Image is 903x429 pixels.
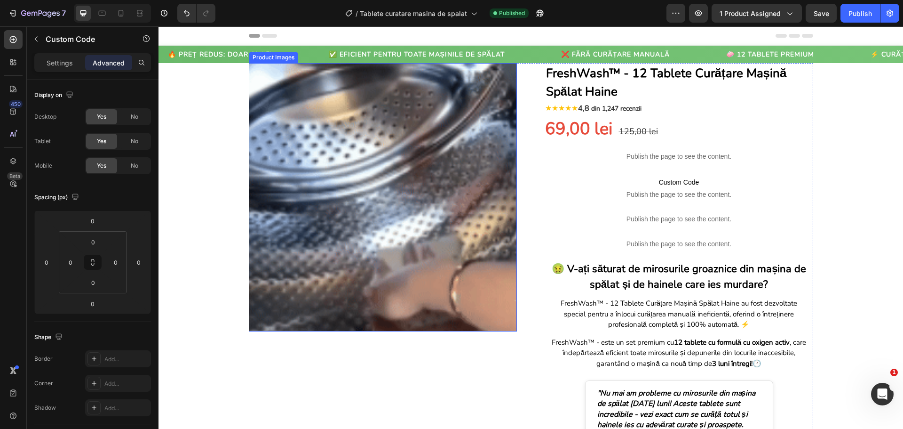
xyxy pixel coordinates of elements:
[104,380,149,388] div: Add...
[109,255,123,269] input: 0px
[84,275,103,290] input: 0px
[871,383,894,405] iframe: Intercom live chat
[387,213,655,223] p: Publish the page to see the content.
[4,4,70,23] button: 7
[499,9,525,17] span: Published
[434,362,607,414] div: "Nu mai am probleme cu mirosurile din mașina de spălat [DATE] luni! Aceste tablete sunt incredibi...
[97,137,106,146] span: Yes
[34,355,53,363] div: Border
[97,113,106,121] span: Yes
[515,311,631,321] strong: 12 tablete cu formulă cu oxigen activ
[104,404,149,413] div: Add...
[83,297,102,311] input: 0
[158,26,903,429] iframe: To enrich screen reader interactions, please activate Accessibility in Grammarly extension settings
[356,8,358,18] span: /
[47,58,73,68] p: Settings
[387,150,655,162] span: Custom Code
[34,113,56,121] div: Desktop
[34,191,81,204] div: Spacing (px)
[84,235,103,249] input: 0px
[93,58,125,68] p: Advanced
[420,77,431,87] span: 4,8
[156,23,350,33] div: ✅ EFICIENT PENTRU TOATE MAȘINILE DE SPĂLAT
[34,331,64,344] div: Shape
[460,99,499,111] span: 125,00 lei
[83,214,102,228] input: 0
[387,188,655,198] p: Publish the page to see the content.
[177,4,215,23] div: Undo/Redo
[132,255,146,269] input: 0
[806,4,837,23] button: Save
[890,369,898,376] span: 1
[34,379,53,388] div: Corner
[131,137,138,146] span: No
[554,23,660,33] div: 🧼 12 TABLETE PREMIUM
[387,91,454,114] span: 69,00 lei
[388,38,654,74] p: FreshWash™ - 12 Tablete Curățare Mașină Spălat Haine
[34,89,75,102] div: Display on
[840,4,880,23] button: Publish
[433,78,483,87] span: din 1,247 recenzii
[387,76,655,88] div: ★★★★★
[97,162,106,170] span: Yes
[388,23,516,33] div: ❌ FĂRĂ CURĂȚARE MANUALĂ
[391,235,650,266] h3: 🤢 V-ați săturat de mirosurile groaznice din mașina de spălat și de hainele care ies murdare?
[131,162,138,170] span: No
[34,404,56,412] div: Shadow
[391,272,650,304] p: FreshWash™ - 12 Tablete Curățare Mașină Spălat Haine au fost dezvoltate special pentru a înlocui ...
[92,27,138,35] div: Product Images
[554,332,594,342] strong: 3 luni întregi!
[63,255,78,269] input: 0px
[131,113,138,121] span: No
[34,162,52,170] div: Mobile
[62,8,66,19] p: 7
[9,100,23,108] div: 450
[698,23,858,33] div: ⚡ CURĂȚARE COMPLETĂ ȘI AUTOMATĂ
[46,33,126,45] p: Custom Code
[40,255,54,269] input: 0
[720,8,781,18] span: 1 product assigned
[387,163,655,173] span: Publish the page to see the content.
[104,355,149,364] div: Add...
[712,4,802,23] button: 1 product assigned
[814,9,829,17] span: Save
[848,8,872,18] div: Publish
[34,137,51,146] div: Tablet
[7,172,23,180] div: Beta
[387,125,655,135] p: Publish the page to see the content.
[391,311,650,343] p: FreshWash™ - este un set premium cu , care îndepărtează eficient toate mirosurile și depunerile d...
[360,8,467,18] span: Tablete curatare masina de spalat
